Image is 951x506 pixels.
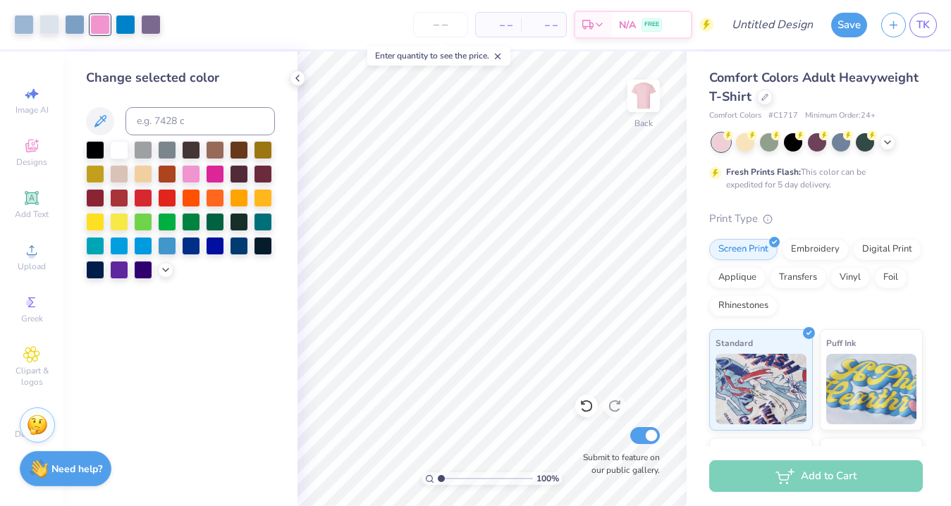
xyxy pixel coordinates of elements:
[916,17,930,33] span: TK
[16,156,47,168] span: Designs
[484,18,513,32] span: – –
[709,69,919,105] span: Comfort Colors Adult Heavyweight T-Shirt
[630,82,658,110] img: Back
[709,110,761,122] span: Comfort Colors
[51,462,102,476] strong: Need help?
[720,11,824,39] input: Untitled Design
[770,267,826,288] div: Transfers
[826,335,856,350] span: Puff Ink
[7,365,56,388] span: Clipart & logos
[575,451,660,476] label: Submit to feature on our public gallery.
[16,104,49,116] span: Image AI
[874,267,907,288] div: Foil
[619,18,636,32] span: N/A
[15,209,49,220] span: Add Text
[413,12,468,37] input: – –
[21,313,43,324] span: Greek
[726,166,900,191] div: This color can be expedited for 5 day delivery.
[86,68,275,87] div: Change selected color
[709,239,778,260] div: Screen Print
[709,267,766,288] div: Applique
[830,267,870,288] div: Vinyl
[726,166,801,178] strong: Fresh Prints Flash:
[529,18,558,32] span: – –
[853,239,921,260] div: Digital Print
[768,110,798,122] span: # C1717
[909,13,937,37] a: TK
[826,354,917,424] img: Puff Ink
[18,261,46,272] span: Upload
[716,354,806,424] img: Standard
[831,13,867,37] button: Save
[15,428,49,440] span: Decorate
[716,335,753,350] span: Standard
[709,295,778,316] div: Rhinestones
[716,444,750,459] span: Neon Ink
[805,110,876,122] span: Minimum Order: 24 +
[536,472,559,485] span: 100 %
[709,211,923,227] div: Print Type
[826,444,909,459] span: Metallic & Glitter Ink
[782,239,849,260] div: Embroidery
[644,20,659,30] span: FREE
[125,107,275,135] input: e.g. 7428 c
[367,46,510,66] div: Enter quantity to see the price.
[634,117,653,130] div: Back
